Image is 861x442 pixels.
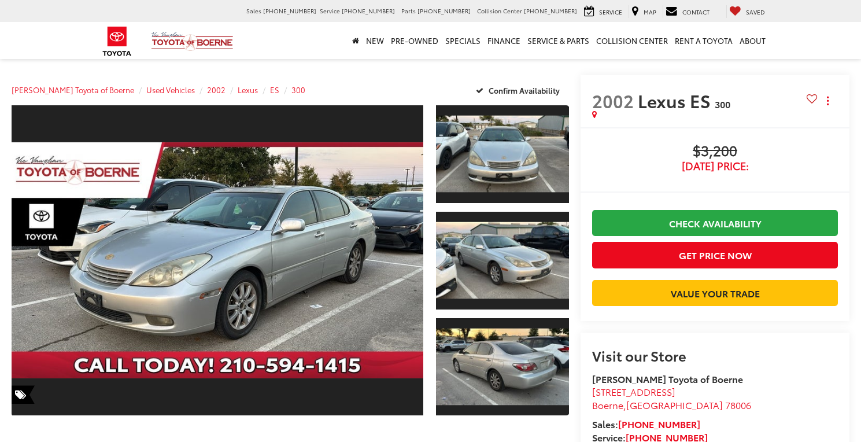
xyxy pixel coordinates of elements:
img: 2002 Lexus ES 300 [434,116,570,193]
a: Pre-Owned [387,22,442,59]
span: [PHONE_NUMBER] [524,6,577,15]
span: Lexus ES [638,88,715,113]
span: Map [644,8,656,16]
a: New [363,22,387,59]
a: Expand Photo 3 [436,317,569,417]
span: Service [599,8,622,16]
a: Map [629,5,659,18]
a: Collision Center [593,22,671,59]
a: Finance [484,22,524,59]
span: [GEOGRAPHIC_DATA] [626,398,723,411]
a: ES [270,84,279,95]
a: [PERSON_NAME] Toyota of Boerne [12,84,134,95]
a: Used Vehicles [146,84,195,95]
a: [STREET_ADDRESS] Boerne,[GEOGRAPHIC_DATA] 78006 [592,385,751,411]
a: 300 [291,84,305,95]
a: Specials [442,22,484,59]
a: Rent a Toyota [671,22,736,59]
span: [PHONE_NUMBER] [263,6,316,15]
span: dropdown dots [827,96,829,105]
img: Toyota [95,23,139,60]
span: [DATE] Price: [592,160,838,172]
a: Lexus [238,84,258,95]
a: Service & Parts: Opens in a new tab [524,22,593,59]
button: Confirm Availability [470,80,570,100]
a: Contact [663,5,712,18]
span: Parts [401,6,416,15]
a: Expand Photo 2 [436,211,569,311]
span: 300 [715,97,730,110]
span: Service [320,6,340,15]
span: $3,200 [592,143,838,160]
span: Contact [682,8,710,16]
a: About [736,22,769,59]
h2: Visit our Store [592,348,838,363]
a: Home [349,22,363,59]
img: 2002 Lexus ES 300 [8,142,427,378]
a: Check Availability [592,210,838,236]
a: [PHONE_NUMBER] [618,417,700,430]
span: Sales [246,6,261,15]
span: [PHONE_NUMBER] [417,6,471,15]
button: Actions [818,90,838,110]
img: 2002 Lexus ES 300 [434,329,570,406]
span: 78006 [725,398,751,411]
span: 2002 [592,88,634,113]
span: Confirm Availability [489,85,560,95]
span: Collision Center [477,6,522,15]
span: Boerne [592,398,623,411]
a: My Saved Vehicles [726,5,768,18]
button: Get Price Now [592,242,838,268]
a: Expand Photo 1 [436,104,569,204]
span: Special [12,385,35,404]
strong: [PERSON_NAME] Toyota of Boerne [592,372,743,385]
span: Saved [746,8,765,16]
img: 2002 Lexus ES 300 [434,222,570,299]
span: [PHONE_NUMBER] [342,6,395,15]
a: Value Your Trade [592,280,838,306]
span: , [592,398,751,411]
span: [STREET_ADDRESS] [592,385,675,398]
a: 2002 [207,84,226,95]
a: Service [581,5,625,18]
strong: Sales: [592,417,700,430]
a: Expand Photo 0 [12,104,423,417]
img: Vic Vaughan Toyota of Boerne [151,31,234,51]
